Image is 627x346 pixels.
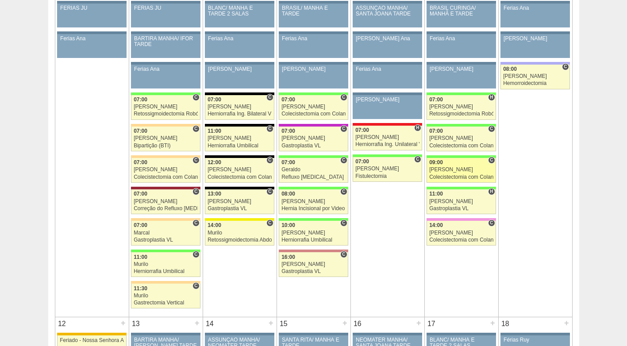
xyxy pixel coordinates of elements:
[281,96,295,103] span: 07:00
[281,261,346,267] div: [PERSON_NAME]
[489,317,496,329] div: +
[429,199,493,204] div: [PERSON_NAME]
[208,222,221,228] span: 14:00
[193,317,201,329] div: +
[353,4,422,27] a: ASSUNÇÃO MANHÃ/ SANTA JOANA TARDE
[279,187,348,189] div: Key: Brasil
[429,135,493,141] div: [PERSON_NAME]
[57,1,126,4] div: Key: Aviso
[279,189,348,214] a: C 08:00 [PERSON_NAME] Hernia Incisional por Video
[429,104,493,110] div: [PERSON_NAME]
[429,143,493,149] div: Colecistectomia com Colangiografia VL
[488,94,495,101] span: Hospital
[119,317,127,329] div: +
[131,155,200,158] div: Key: Bartira
[205,221,274,246] a: C 14:00 Murilo Retossigmoidectomia Abdominal VL
[134,230,198,236] div: Marcal
[281,230,346,236] div: [PERSON_NAME]
[429,167,493,173] div: [PERSON_NAME]
[340,219,347,227] span: Consultório
[134,261,198,267] div: Murilo
[353,123,422,126] div: Key: Assunção
[131,218,200,221] div: Key: Bartira
[205,31,274,34] div: Key: Aviso
[208,237,272,243] div: Retossigmoidectomia Abdominal VL
[208,191,221,197] span: 13:00
[134,66,197,72] div: Ferias Ana
[57,34,126,58] a: Ferias Ana
[131,281,200,284] div: Key: Bartira
[208,66,271,72] div: [PERSON_NAME]
[429,230,493,236] div: [PERSON_NAME]
[427,333,496,335] div: Key: Aviso
[425,317,439,331] div: 17
[279,95,348,120] a: C 07:00 [PERSON_NAME] Colecistectomia com Colangiografia VL
[279,65,348,88] a: [PERSON_NAME]
[131,127,200,151] a: C 07:00 [PERSON_NAME] Bipartição (BTI)
[279,333,348,335] div: Key: Aviso
[134,174,198,180] div: Colecistectomia com Colangiografia VL
[503,73,567,79] div: [PERSON_NAME]
[192,219,199,227] span: Consultório
[208,135,272,141] div: [PERSON_NAME]
[205,187,274,189] div: Key: Blanc
[134,143,198,149] div: Bipartição (BTI)
[355,166,419,172] div: [PERSON_NAME]
[131,34,200,58] a: BARTIRA MANHÃ/ IFOR TARDE
[340,157,347,164] span: Consultório
[503,66,517,72] span: 08:00
[205,124,274,127] div: Key: Blanc
[355,142,419,147] div: Herniorrafia Ing. Unilateral VL
[277,317,291,331] div: 15
[205,333,274,335] div: Key: Aviso
[279,221,348,246] a: C 10:00 [PERSON_NAME] Herniorrafia Umbilical
[427,124,496,127] div: Key: Brasil
[134,293,198,299] div: Murilo
[279,127,348,151] a: C 07:00 [PERSON_NAME] Gastroplastia VL
[205,127,274,151] a: C 11:00 [PERSON_NAME] Herniorrafia Umbilical
[134,111,198,117] div: Retossigmoidectomia Robótica
[355,135,419,140] div: [PERSON_NAME]
[134,285,147,292] span: 11:30
[353,34,422,58] a: [PERSON_NAME] Ana
[355,173,419,179] div: Fistulectomia
[353,31,422,34] div: Key: Aviso
[131,124,200,127] div: Key: Bartira
[134,237,198,243] div: Gastroplastia VL
[55,317,69,331] div: 12
[353,154,422,157] div: Key: Brasil
[281,199,346,204] div: [PERSON_NAME]
[131,31,200,34] div: Key: Aviso
[500,62,569,65] div: Key: Christóvão da Gama
[355,158,369,165] span: 07:00
[131,92,200,95] div: Key: Brasil
[131,62,200,65] div: Key: Aviso
[208,111,272,117] div: Herniorrafia Ing. Bilateral VL
[131,284,200,308] a: C 11:30 Murilo Gastrectomia Vertical
[279,62,348,65] div: Key: Aviso
[500,31,569,34] div: Key: Aviso
[429,237,493,243] div: Colecistectomia com Colangiografia VL
[266,125,273,132] span: Consultório
[353,92,422,95] div: Key: Aviso
[356,36,419,42] div: [PERSON_NAME] Ana
[192,251,199,258] span: Consultório
[504,337,567,343] div: Férias Ruy
[208,174,272,180] div: Colecistectomia com Colangiografia VL
[430,66,493,72] div: [PERSON_NAME]
[427,62,496,65] div: Key: Aviso
[205,1,274,4] div: Key: Aviso
[192,188,199,195] span: Consultório
[205,189,274,214] a: C 13:00 [PERSON_NAME] Gastroplastia VL
[134,300,198,306] div: Gastrectomia Vertical
[131,333,200,335] div: Key: Aviso
[134,104,198,110] div: [PERSON_NAME]
[266,188,273,195] span: Consultório
[192,125,199,132] span: Consultório
[351,317,365,331] div: 16
[429,128,443,134] span: 07:00
[131,221,200,246] a: C 07:00 Marcal Gastroplastia VL
[134,159,147,165] span: 07:00
[499,317,512,331] div: 18
[282,66,345,72] div: [PERSON_NAME]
